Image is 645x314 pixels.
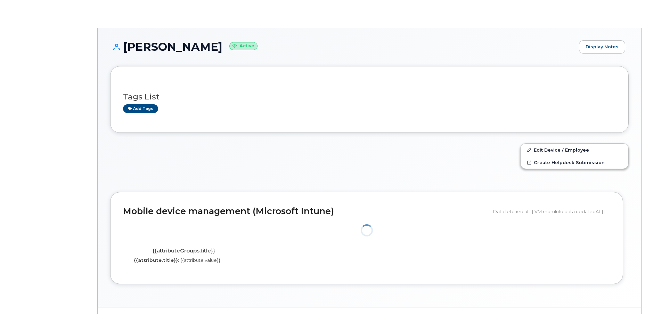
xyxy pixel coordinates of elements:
[180,257,220,263] span: {{attribute.value}}
[579,40,625,54] a: Display Notes
[134,257,179,264] label: {{attribute.title}}:
[123,104,158,113] a: Add tags
[110,41,575,53] h1: [PERSON_NAME]
[521,144,628,156] a: Edit Device / Employee
[229,42,258,50] small: Active
[521,156,628,169] a: Create Helpdesk Submission
[123,207,488,216] h2: Mobile device management (Microsoft Intune)
[493,205,610,218] div: Data fetched at {{ VM.mdmInfo.data.updatedAt }}
[128,248,240,254] h4: {{attributeGroups.title}}
[123,92,616,101] h3: Tags List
